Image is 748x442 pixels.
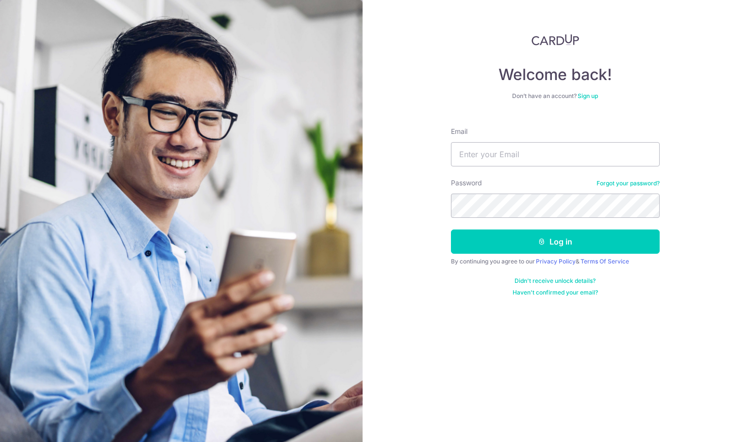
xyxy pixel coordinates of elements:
[578,92,598,99] a: Sign up
[515,277,596,285] a: Didn't receive unlock details?
[451,258,660,265] div: By continuing you agree to our &
[581,258,629,265] a: Terms Of Service
[451,65,660,84] h4: Welcome back!
[451,92,660,100] div: Don’t have an account?
[536,258,576,265] a: Privacy Policy
[532,34,579,46] img: CardUp Logo
[451,178,482,188] label: Password
[451,142,660,166] input: Enter your Email
[451,127,467,136] label: Email
[597,180,660,187] a: Forgot your password?
[513,289,598,296] a: Haven't confirmed your email?
[451,229,660,254] button: Log in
